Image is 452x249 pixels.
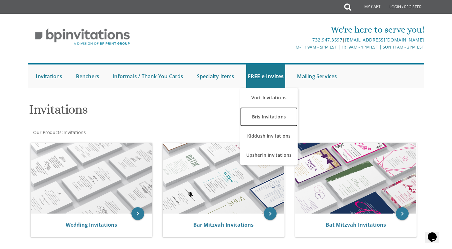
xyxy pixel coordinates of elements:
[63,129,86,135] a: Invitations
[34,64,64,88] a: Invitations
[160,36,424,44] div: |
[326,221,386,228] a: Bat Mitzvah Invitations
[351,1,385,13] a: My Cart
[160,23,424,36] div: We're here to serve you!
[295,64,338,88] a: Mailing Services
[295,143,416,214] img: Bat Mitzvah Invitations
[345,37,424,43] a: [EMAIL_ADDRESS][DOMAIN_NAME]
[28,24,137,50] img: BP Invitation Loft
[131,207,144,220] a: keyboard_arrow_right
[193,221,254,228] a: Bar Mitzvah Invitations
[29,102,288,121] h1: Invitations
[264,207,277,220] a: keyboard_arrow_right
[240,146,298,165] a: Upsherin Invitations
[74,64,101,88] a: Benchers
[31,143,152,214] img: Wedding Invitations
[240,126,298,146] a: Kiddush Invitations
[195,64,236,88] a: Specialty Items
[28,129,226,136] div: :
[246,64,285,88] a: FREE e-Invites
[66,221,117,228] a: Wedding Invitations
[396,207,409,220] a: keyboard_arrow_right
[160,44,424,50] div: M-Th 9am - 5pm EST | Fri 9am - 1pm EST | Sun 11am - 3pm EST
[33,129,62,135] a: Our Products
[163,143,284,214] img: Bar Mitzvah Invitations
[312,37,342,43] a: 732.947.3597
[240,107,298,126] a: Bris Invitations
[240,88,298,107] a: Vort Invitations
[425,223,446,243] iframe: chat widget
[111,64,185,88] a: Informals / Thank You Cards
